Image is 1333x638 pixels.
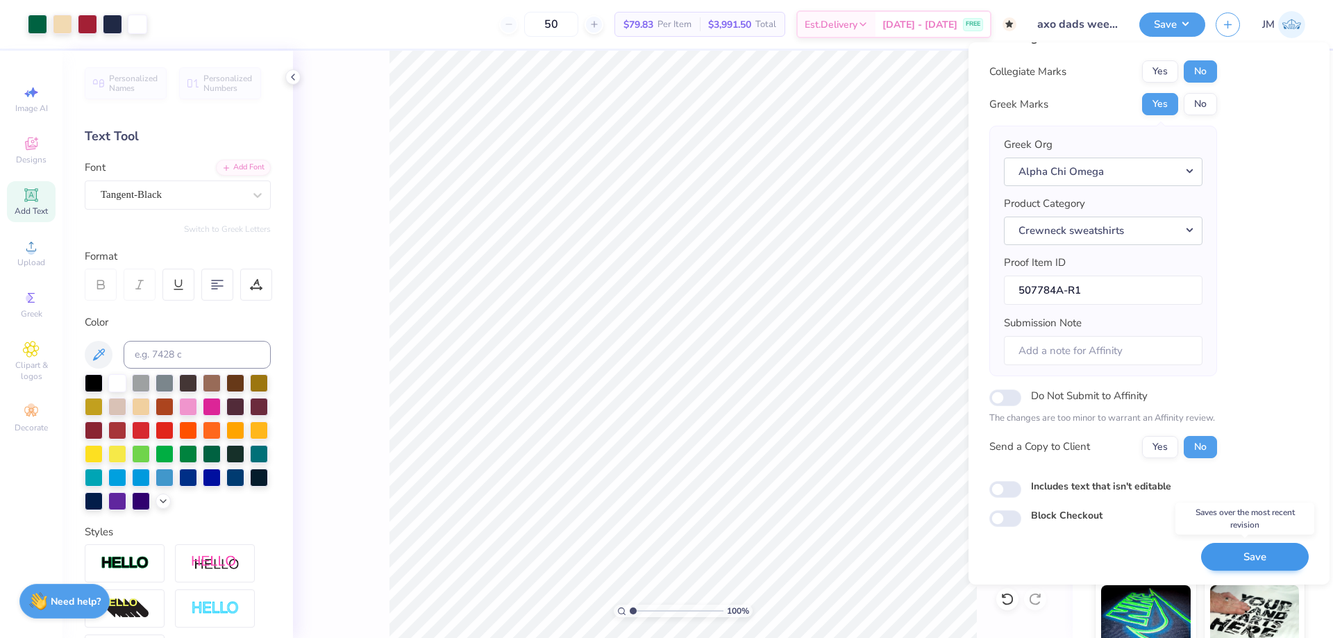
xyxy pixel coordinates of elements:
[1004,336,1202,366] input: Add a note for Affinity
[882,17,957,32] span: [DATE] - [DATE]
[184,224,271,235] button: Switch to Greek Letters
[1142,93,1178,115] button: Yes
[989,412,1217,426] p: The changes are too minor to warrant an Affinity review.
[85,314,271,330] div: Color
[17,257,45,268] span: Upload
[85,160,106,176] label: Font
[1031,479,1171,494] label: Includes text that isn't editable
[51,595,101,608] strong: Need help?
[727,605,749,617] span: 100 %
[15,205,48,217] span: Add Text
[1139,12,1205,37] button: Save
[1004,196,1085,212] label: Product Category
[15,422,48,433] span: Decorate
[1004,315,1082,331] label: Submission Note
[1184,93,1217,115] button: No
[1004,137,1053,153] label: Greek Org
[524,12,578,37] input: – –
[1278,11,1305,38] img: Joshua Macky Gaerlan
[708,17,751,32] span: $3,991.50
[216,160,271,176] div: Add Font
[7,360,56,382] span: Clipart & logos
[15,103,48,114] span: Image AI
[1142,436,1178,458] button: Yes
[623,17,653,32] span: $79.83
[21,308,42,319] span: Greek
[109,74,158,93] span: Personalized Names
[1262,11,1305,38] a: JM
[16,154,47,165] span: Designs
[85,524,271,540] div: Styles
[966,19,980,29] span: FREE
[1031,387,1148,405] label: Do Not Submit to Affinity
[657,17,691,32] span: Per Item
[124,341,271,369] input: e.g. 7428 c
[1027,10,1129,38] input: Untitled Design
[1142,60,1178,83] button: Yes
[191,555,240,572] img: Shadow
[1184,436,1217,458] button: No
[85,249,272,265] div: Format
[989,96,1048,112] div: Greek Marks
[989,439,1090,455] div: Send a Copy to Client
[805,17,857,32] span: Est. Delivery
[1004,217,1202,245] button: Crewneck sweatshirts
[85,127,271,146] div: Text Tool
[1004,255,1066,271] label: Proof Item ID
[101,598,149,620] img: 3d Illusion
[989,64,1066,80] div: Collegiate Marks
[1031,508,1103,523] label: Block Checkout
[1262,17,1275,33] span: JM
[755,17,776,32] span: Total
[1175,503,1314,535] div: Saves over the most recent revision
[203,74,253,93] span: Personalized Numbers
[191,601,240,616] img: Negative Space
[1184,60,1217,83] button: No
[101,555,149,571] img: Stroke
[1201,543,1309,571] button: Save
[1004,158,1202,186] button: Alpha Chi Omega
